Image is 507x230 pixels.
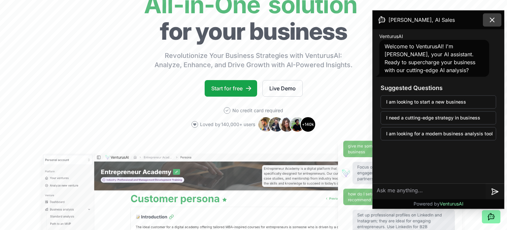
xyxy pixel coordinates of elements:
[440,201,463,207] span: VenturusAI
[381,95,496,109] button: I am looking to start a new business
[381,127,496,140] button: I am looking for a modern business analysis tool
[258,116,274,132] img: Avatar 1
[289,116,305,132] img: Avatar 4
[381,111,496,124] button: I need a cutting-edge strategy in business
[414,201,463,207] p: Powered by
[268,116,284,132] img: Avatar 2
[389,16,455,24] span: [PERSON_NAME], AI Sales
[381,83,496,93] h3: Suggested Questions
[385,43,475,73] span: Welcome to VenturusAI! I'm [PERSON_NAME], your AI assistant. Ready to supercharge your business w...
[379,33,403,40] span: VenturusAI
[262,80,303,97] a: Live Demo
[279,116,295,132] img: Avatar 3
[205,80,257,97] a: Start for free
